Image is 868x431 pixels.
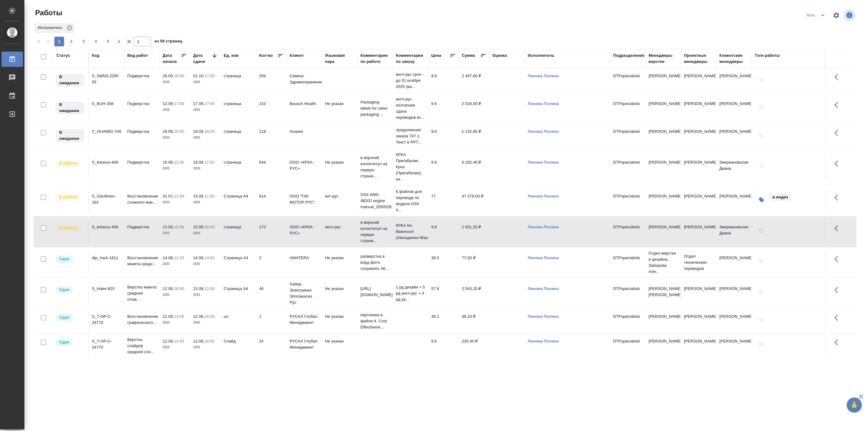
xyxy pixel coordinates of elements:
[290,101,319,107] p: Bausch Health
[681,98,716,119] td: [PERSON_NAME]
[55,159,85,168] div: Исполнитель выполняет работу
[59,225,77,231] p: В работе
[92,101,121,107] div: S_BUH-358
[428,283,459,304] td: 57.8
[528,160,559,165] a: Линова Полина
[716,252,752,273] td: [PERSON_NAME]
[193,160,204,165] p: 18.08,
[396,127,425,145] p: продолжение заказа 747 1. Текст в PPT...
[163,79,187,85] p: 2025
[55,224,85,232] div: Исполнитель выполняет работу
[163,107,187,113] p: 2025
[649,250,678,275] p: Отдел верстки и дизайна, Заборова Але...
[290,224,319,236] p: ООО «КРКА-РУС»
[610,125,646,147] td: DTPspecialists
[396,284,425,302] p: 1 рд дизайн + 5 рд англ-рус + 4 рд ру...
[204,74,215,78] p: 17:00
[322,156,357,178] td: Не указан
[193,230,218,236] p: 2025
[193,165,218,172] p: 2025
[610,190,646,212] td: DTPspecialists
[154,38,182,46] span: из 58 страниц
[193,199,218,205] p: 2025
[256,283,287,304] td: 44
[716,70,752,91] td: [PERSON_NAME]
[290,193,319,205] p: ООО "ГАК МОТОР РУС"
[67,38,76,45] span: 2
[528,286,559,291] a: Линова Полина
[221,190,256,212] td: Страница А4
[59,256,69,262] p: Сдан
[59,102,81,114] p: В ожидании
[55,193,85,201] div: Исполнитель выполняет работу
[360,253,390,272] p: разверстка в ворд фото сохранить htt...
[831,156,845,171] button: Здесь прячутся важные кнопки
[396,53,425,65] div: Комментарии по заказу
[649,53,678,65] div: Менеджеры верстки
[610,221,646,242] td: DTPspecialists
[459,335,489,357] td: 230,40 ₽
[174,194,184,198] p: 11:00
[610,310,646,332] td: DTPspecialists
[103,38,113,45] span: 5
[610,283,646,304] td: DTPspecialists
[38,25,64,31] p: Исполнитель
[829,8,844,23] span: Настроить таблицу
[649,159,678,165] p: [PERSON_NAME]
[805,10,829,20] div: split button
[716,156,752,178] td: Звержановская Диана
[92,53,99,59] div: Код
[221,156,256,178] td: страница
[610,156,646,178] td: DTPspecialists
[174,314,184,319] p: 13:45
[174,74,184,78] p: 18:00
[396,189,425,213] p: 6 файлов для перевода по модели GS4 4...
[163,344,187,350] p: 2025
[256,156,287,178] td: 644
[459,156,489,178] td: 6 182,40 ₽
[649,338,678,344] p: [PERSON_NAME]
[221,125,256,147] td: страница
[322,98,357,119] td: Не указан
[193,194,204,198] p: 15.08,
[193,135,218,141] p: 2025
[681,221,716,242] td: [PERSON_NAME]
[204,314,215,319] p: 16:00
[163,320,187,326] p: 2025
[193,101,204,106] p: 17.09,
[127,159,157,165] p: Подверстка
[127,313,157,326] p: Восстановление графического...
[92,193,121,205] div: S_GacMotor-164
[204,129,215,134] p: 18:00
[681,283,716,304] td: [PERSON_NAME]
[193,107,218,113] p: 2025
[428,335,459,357] td: 9.6
[163,292,187,298] p: 2025
[221,310,256,332] td: шт
[103,37,113,46] button: 5
[55,101,85,115] div: Исполнитель назначен, приступать к работе пока рано
[831,70,845,85] button: Здесь прячутся важные кнопки
[79,38,89,45] span: 3
[428,190,459,212] td: 77
[396,152,425,182] p: КРКА Прегабалин Крка (Прегабалин), ка...
[831,221,845,236] button: Здесь прячутся важные кнопки
[290,281,319,306] p: Хайер Электрикал Эпплаенсиз Рус
[681,70,716,91] td: [PERSON_NAME]
[459,98,489,119] td: 2 016,00 ₽
[528,255,559,260] a: Линова Полина
[831,98,845,112] button: Здесь прячутся важные кнопки
[256,98,287,119] td: 210
[127,255,157,267] p: Восстановление макета средн...
[844,9,856,21] span: Посмотреть информацию
[360,219,390,244] p: в верхний колонтитул на первую страни...
[221,283,256,304] td: Страница А4
[204,225,215,229] p: 08:00
[56,53,70,59] div: Статус
[127,53,148,59] div: Вид работ
[459,70,489,91] td: 2 457,60 ₽
[360,192,390,210] p: GS4 4WD-4B20J engine manual_2050526.p...
[290,255,319,261] p: AWATERA
[428,221,459,242] td: 9.6
[831,310,845,325] button: Здесь прячутся важные кнопки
